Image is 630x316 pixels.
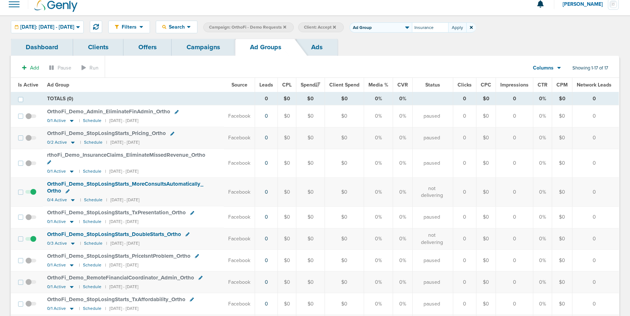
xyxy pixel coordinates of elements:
span: 0/1 Active [47,284,66,290]
td: 0 [496,127,533,149]
span: paused [424,279,440,286]
small: | [DATE] - [DATE] [105,262,138,268]
td: 0 [572,127,619,149]
td: $0 [278,271,296,293]
td: $0 [552,250,572,271]
td: $0 [476,178,496,206]
td: $0 [278,293,296,315]
td: 0 [453,149,476,177]
td: $0 [296,178,325,206]
span: 0/1 Active [47,219,66,224]
td: 0% [364,105,393,127]
td: $0 [552,149,572,177]
td: $0 [325,271,364,293]
td: Facebook [224,271,255,293]
td: $0 [476,127,496,149]
td: 0% [393,271,413,293]
td: 0 [496,206,533,228]
span: OrthoFi_ Demo_ Admin_ EliminateFinAdmin_ Ortho [47,108,170,115]
td: 0% [364,206,393,228]
td: 0 [496,92,533,105]
td: $0 [552,127,572,149]
td: Facebook [224,206,255,228]
small: Schedule [83,262,101,268]
td: $0 [325,228,364,250]
td: Facebook [224,250,255,271]
td: 0% [533,271,552,293]
span: 0/1 Active [47,169,66,174]
span: Source [231,82,247,88]
a: 0 [265,214,268,220]
td: 0% [393,250,413,271]
span: not delivering [417,185,447,199]
td: 0 [572,178,619,206]
span: Columns [533,64,554,72]
td: $0 [476,149,496,177]
td: $0 [476,206,496,228]
span: CPL [282,82,292,88]
span: Media % [368,82,388,88]
small: Schedule [83,306,101,311]
td: 0% [393,178,413,206]
span: 0/1 Active [47,306,66,311]
span: OrthoFi_ Demo_ StopLosingStarts_ DoubleStarts_ Ortho [47,231,181,237]
a: Offers [124,39,172,56]
td: 0% [533,228,552,250]
td: $0 [325,178,364,206]
td: $0 [552,293,572,315]
td: $0 [325,92,364,105]
td: $0 [296,206,325,228]
td: $0 [296,127,325,149]
td: Facebook [224,105,255,127]
span: 0/3 Active [47,241,67,246]
small: | [DATE] - [DATE] [106,140,139,145]
td: $0 [296,271,325,293]
span: Search [166,24,187,30]
td: 0% [393,228,413,250]
span: Is Active [18,82,38,88]
span: CTR [538,82,547,88]
td: 0% [393,127,413,149]
td: 0 [453,228,476,250]
span: Ad Group [47,82,69,88]
td: 0% [533,250,552,271]
td: $0 [296,228,325,250]
a: Campaigns [172,39,235,56]
td: Facebook [224,149,255,177]
span: [DATE]: [DATE] - [DATE] [20,25,74,30]
span: CPC [481,82,491,88]
td: $0 [325,149,364,177]
td: 0% [533,105,552,127]
td: 0% [533,127,552,149]
button: Add [18,63,43,73]
td: 0 [572,149,619,177]
td: 0 [453,92,476,105]
td: $0 [278,105,296,127]
small: Schedule [83,169,101,174]
a: 0 [265,160,268,166]
td: 0 [453,293,476,315]
span: Status [425,82,440,88]
td: Facebook [224,293,255,315]
small: Schedule [83,219,101,224]
a: Clients [73,39,124,56]
td: $0 [552,105,572,127]
span: OrthoFi_ Demo_ StopLosingStarts_ MoreConsultsAutomatically_ Ortho [47,181,203,194]
span: Clicks [458,82,472,88]
small: Schedule [84,241,103,246]
span: Campaign: OrthoFi - Demo Requests [209,24,286,30]
td: 0% [393,105,413,127]
td: $0 [278,228,296,250]
td: $0 [278,250,296,271]
span: paused [424,113,440,120]
span: Filters [119,24,139,30]
td: 0 [453,178,476,206]
small: | [DATE] - [DATE] [106,241,139,246]
span: paused [424,160,440,167]
td: $0 [476,271,496,293]
td: 0 [572,228,619,250]
small: | [DATE] - [DATE] [105,306,138,311]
